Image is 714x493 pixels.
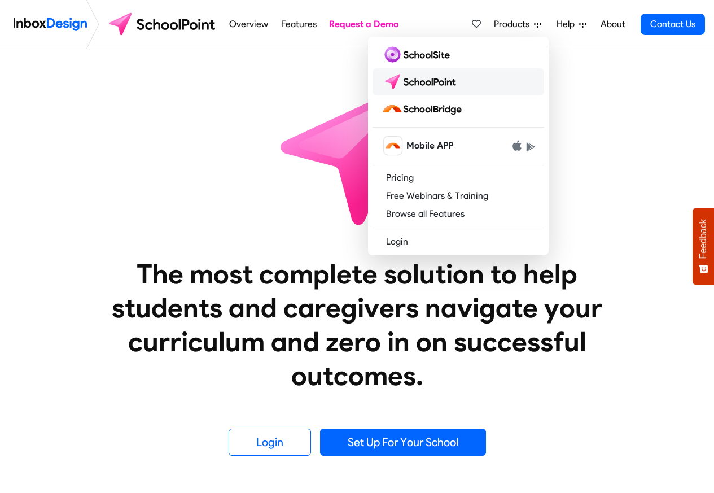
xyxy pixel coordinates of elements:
[382,46,454,64] img: schoolsite logo
[698,219,708,259] span: Feedback
[320,429,486,456] a: Set Up For Your School
[368,37,549,255] div: Products
[373,205,544,223] a: Browse all Features
[278,13,319,36] a: Features
[382,100,466,118] img: schoolbridge logo
[373,187,544,205] a: Free Webinars & Training
[552,13,591,36] a: Help
[641,14,705,35] a: Contact Us
[326,13,402,36] a: Request a Demo
[89,257,625,392] heading: The most complete solution to help students and caregivers navigate your curriculum and zero in o...
[557,18,579,31] span: Help
[104,11,223,38] img: schoolpoint logo
[226,13,271,36] a: Overview
[406,139,453,152] span: Mobile APP
[597,13,628,36] a: About
[489,13,546,36] a: Products
[373,132,544,159] a: schoolbridge icon Mobile APP
[373,233,544,251] a: Login
[229,429,311,456] a: Login
[693,208,714,285] button: Feedback - Show survey
[256,49,459,252] img: icon_schoolpoint.svg
[373,169,544,187] a: Pricing
[384,137,402,155] img: schoolbridge icon
[494,18,534,31] span: Products
[382,73,461,91] img: schoolpoint logo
